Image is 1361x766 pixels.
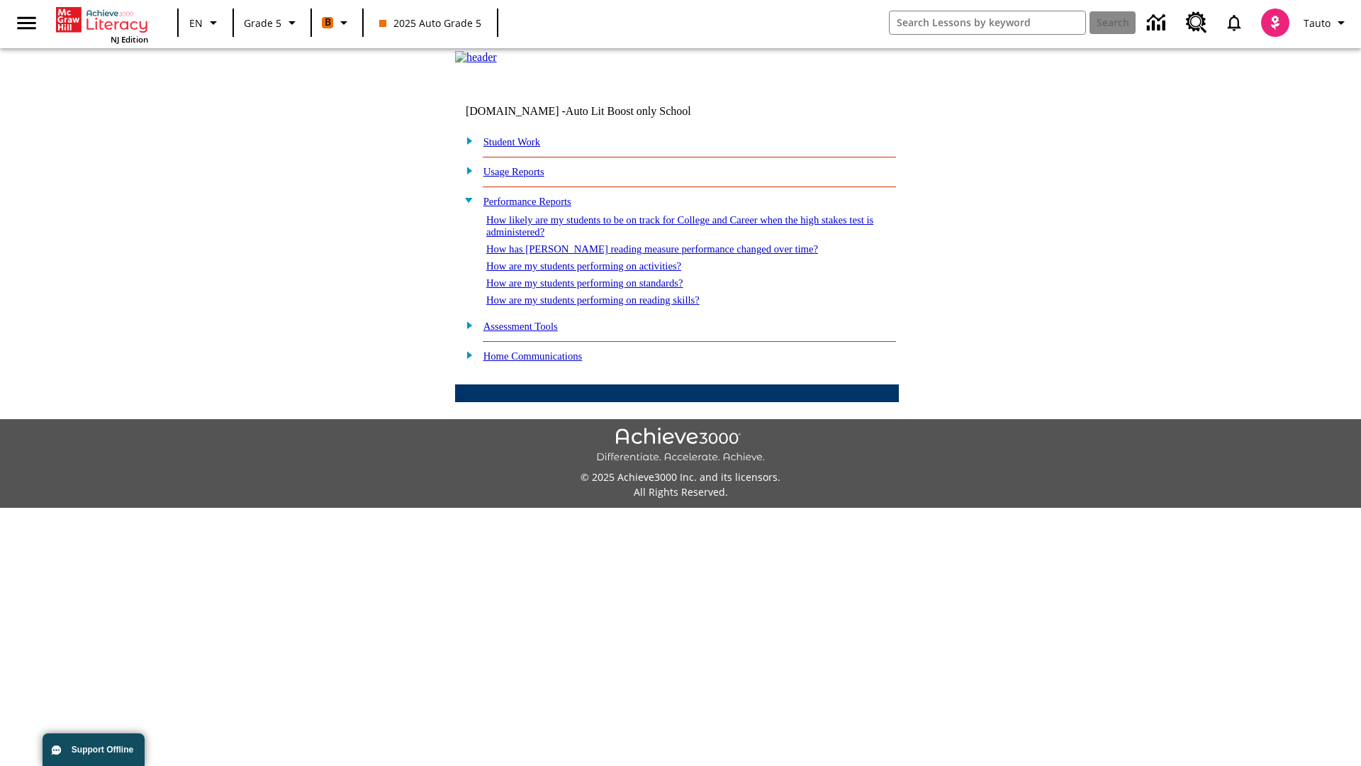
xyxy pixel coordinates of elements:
a: Data Center [1138,4,1177,43]
a: Resource Center, Will open in new tab [1177,4,1216,42]
a: How are my students performing on standards? [486,277,683,289]
td: [DOMAIN_NAME] - [466,105,727,118]
span: Support Offline [72,745,133,755]
span: B [325,13,331,31]
a: Notifications [1216,4,1253,41]
button: Language: EN, Select a language [183,10,228,35]
nobr: Auto Lit Boost only School [566,105,691,117]
a: Assessment Tools [483,321,558,332]
span: EN [189,16,203,30]
img: plus.gif [459,164,474,177]
img: plus.gif [459,348,474,361]
img: Achieve3000 Differentiate Accelerate Achieve [596,428,765,464]
img: avatar image [1261,9,1289,37]
a: How are my students performing on activities? [486,260,681,272]
button: Grade: Grade 5, Select a grade [238,10,306,35]
button: Open side menu [6,2,47,44]
img: plus.gif [459,134,474,147]
button: Support Offline [43,733,145,766]
a: Home Communications [483,350,583,362]
span: 2025 Auto Grade 5 [379,16,481,30]
a: Performance Reports [483,196,571,207]
button: Select a new avatar [1253,4,1298,41]
a: How has [PERSON_NAME] reading measure performance changed over time? [486,243,818,255]
span: Tauto [1304,16,1331,30]
a: Usage Reports [483,166,544,177]
a: How likely are my students to be on track for College and Career when the high stakes test is adm... [486,214,873,238]
img: plus.gif [459,318,474,331]
input: search field [890,11,1085,34]
a: Student Work [483,136,540,148]
button: Profile/Settings [1298,10,1355,35]
img: minus.gif [459,194,474,206]
span: NJ Edition [111,34,148,45]
div: Home [56,4,148,45]
a: How are my students performing on reading skills? [486,294,700,306]
span: Grade 5 [244,16,281,30]
button: Boost Class color is orange. Change class color [316,10,358,35]
img: header [455,51,497,64]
